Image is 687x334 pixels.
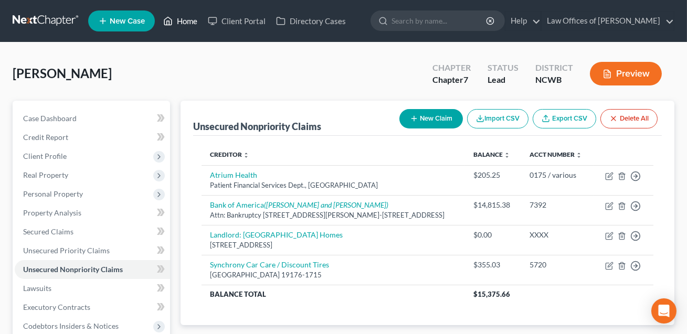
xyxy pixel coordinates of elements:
[15,241,170,260] a: Unsecured Priority Claims
[504,152,510,158] i: unfold_more
[23,227,73,236] span: Secured Claims
[23,170,68,179] span: Real Property
[467,109,529,128] button: Import CSV
[23,303,90,311] span: Executory Contracts
[23,133,68,142] span: Credit Report
[23,114,77,123] span: Case Dashboard
[600,109,658,128] button: Delete All
[23,152,67,160] span: Client Profile
[651,298,677,324] div: Open Intercom Messenger
[432,74,471,86] div: Chapter
[158,12,203,30] a: Home
[473,200,513,210] div: $14,815.38
[488,74,519,86] div: Lead
[203,12,271,30] a: Client Portal
[505,12,541,30] a: Help
[13,66,112,81] span: [PERSON_NAME]
[210,210,457,220] div: Attn: Bankruptcy [STREET_ADDRESS][PERSON_NAME]-[STREET_ADDRESS]
[576,152,582,158] i: unfold_more
[15,222,170,241] a: Secured Claims
[463,74,468,84] span: 7
[15,109,170,128] a: Case Dashboard
[590,62,662,85] button: Preview
[15,279,170,298] a: Lawsuits
[473,170,513,180] div: $205.25
[210,170,257,179] a: Atrium Health
[264,200,388,209] i: ([PERSON_NAME] and [PERSON_NAME])
[193,120,321,133] div: Unsecured Nonpriority Claims
[473,230,513,240] div: $0.00
[488,62,519,74] div: Status
[15,128,170,147] a: Credit Report
[533,109,596,128] a: Export CSV
[110,17,145,25] span: New Case
[210,200,388,209] a: Bank of America([PERSON_NAME] and [PERSON_NAME])
[23,246,110,255] span: Unsecured Priority Claims
[542,12,674,30] a: Law Offices of [PERSON_NAME]
[15,260,170,279] a: Unsecured Nonpriority Claims
[530,150,582,158] a: Acct Number unfold_more
[23,189,83,198] span: Personal Property
[399,109,463,128] button: New Claim
[15,203,170,222] a: Property Analysis
[271,12,351,30] a: Directory Cases
[530,200,585,210] div: 7392
[210,270,457,280] div: [GEOGRAPHIC_DATA] 19176-1715
[432,62,471,74] div: Chapter
[210,230,343,239] a: Landlord: [GEOGRAPHIC_DATA] Homes
[15,298,170,317] a: Executory Contracts
[23,265,123,274] span: Unsecured Nonpriority Claims
[535,62,573,74] div: District
[23,284,51,293] span: Lawsuits
[535,74,573,86] div: NCWB
[473,260,513,270] div: $355.03
[23,208,81,217] span: Property Analysis
[210,150,249,158] a: Creditor unfold_more
[23,321,119,330] span: Codebtors Insiders & Notices
[530,230,585,240] div: XXXX
[243,152,249,158] i: unfold_more
[473,290,510,298] span: $15,375.66
[210,260,329,269] a: Synchrony Car Care / Discount Tires
[202,285,465,304] th: Balance Total
[210,180,457,190] div: Patient Financial Services Dept., [GEOGRAPHIC_DATA]
[210,240,457,250] div: [STREET_ADDRESS]
[530,170,585,180] div: 0175 / various
[473,150,510,158] a: Balance unfold_more
[530,260,585,270] div: 5720
[392,11,488,30] input: Search by name...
